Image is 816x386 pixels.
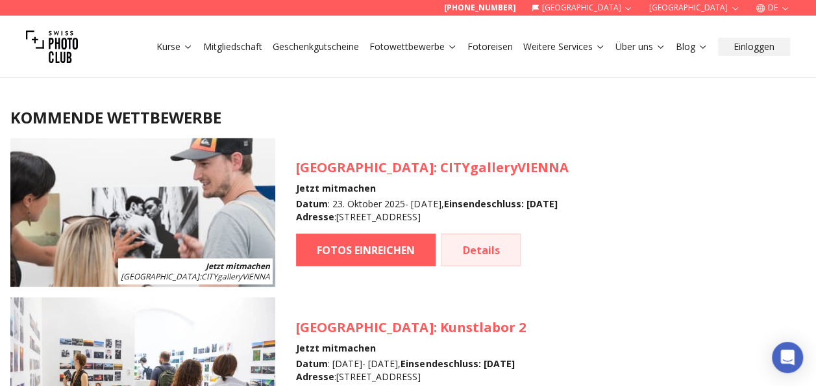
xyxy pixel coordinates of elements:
[156,40,193,53] a: Kurse
[676,40,708,53] a: Blog
[718,38,790,56] button: Einloggen
[26,21,78,73] img: Swiss photo club
[151,38,198,56] button: Kurse
[467,40,513,53] a: Fotoreisen
[296,158,433,175] span: [GEOGRAPHIC_DATA]
[615,40,665,53] a: Über uns
[671,38,713,56] button: Blog
[206,260,270,271] b: Jetzt mitmachen
[296,233,436,266] a: FOTOS EINREICHEN
[296,357,525,383] div: : [DATE] - [DATE] , : [STREET_ADDRESS]
[441,233,521,266] a: Details
[296,318,525,336] h3: : Kunstlabor 2
[296,181,568,194] h4: Jetzt mitmachen
[121,270,199,281] span: [GEOGRAPHIC_DATA]
[772,342,803,373] div: Open Intercom Messenger
[364,38,462,56] button: Fotowettbewerbe
[10,107,806,127] h2: KOMMENDE WETTBEWERBE
[401,357,514,369] b: Einsendeschluss : [DATE]
[296,370,334,382] b: Adresse
[296,197,568,223] div: : 23. Oktober 2025 - [DATE] , : [STREET_ADDRESS]
[296,357,328,369] b: Datum
[462,38,518,56] button: Fotoreisen
[444,3,516,13] a: [PHONE_NUMBER]
[296,318,433,335] span: [GEOGRAPHIC_DATA]
[273,40,359,53] a: Geschenkgutscheine
[296,158,568,176] h3: : CITYgalleryVIENNA
[443,197,557,209] b: Einsendeschluss : [DATE]
[296,341,525,354] h4: Jetzt mitmachen
[296,197,328,209] b: Datum
[523,40,605,53] a: Weitere Services
[121,270,270,281] span: : CITYgalleryVIENNA
[10,138,275,287] img: SPC Photo Awards WIEN Oktober 2025
[267,38,364,56] button: Geschenkgutscheine
[610,38,671,56] button: Über uns
[296,210,334,222] b: Adresse
[518,38,610,56] button: Weitere Services
[198,38,267,56] button: Mitgliedschaft
[369,40,457,53] a: Fotowettbewerbe
[203,40,262,53] a: Mitgliedschaft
